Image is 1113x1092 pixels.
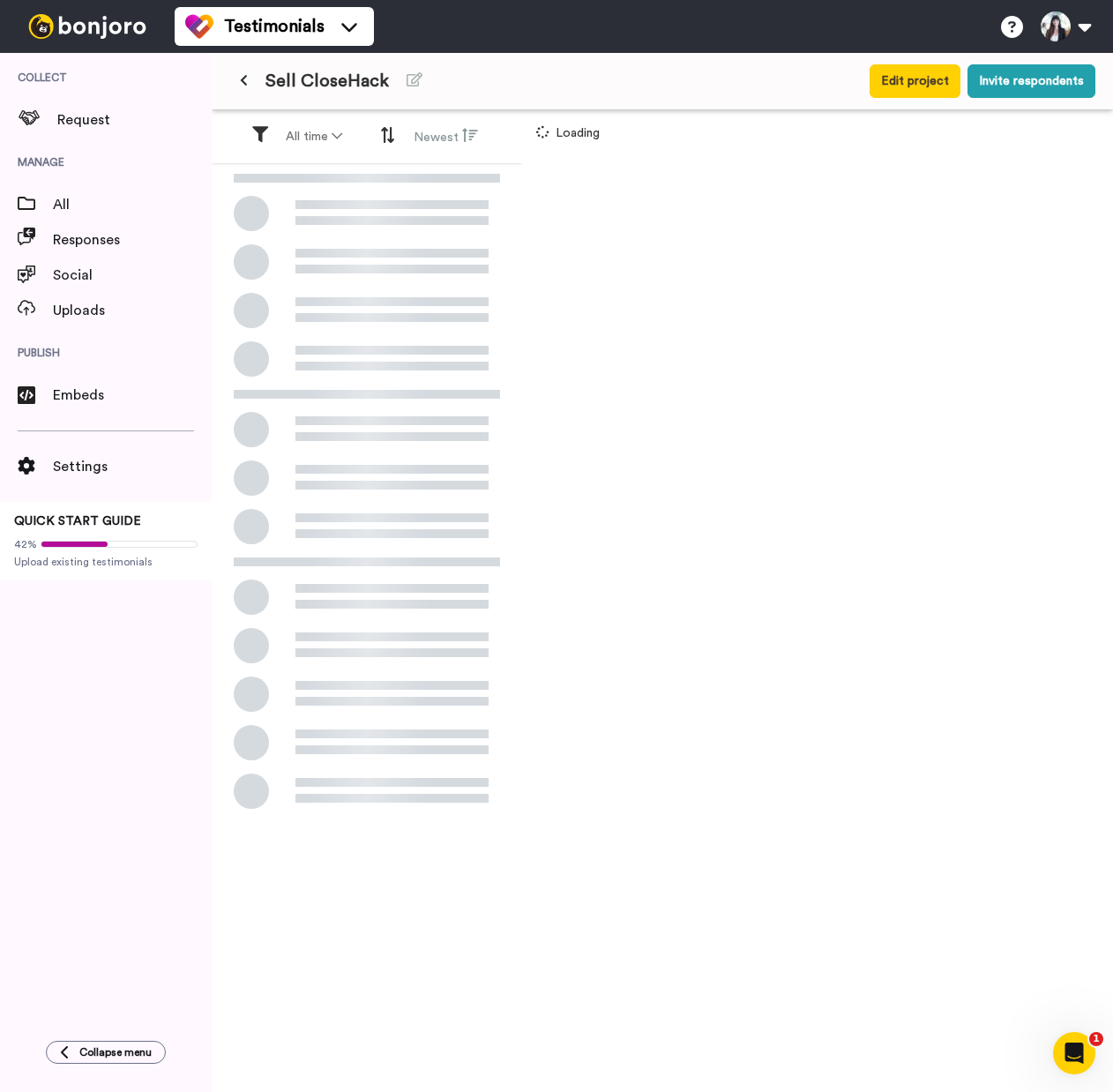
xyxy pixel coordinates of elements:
[46,1041,166,1064] button: Collapse menu
[79,1045,152,1059] span: Collapse menu
[265,69,389,93] span: Sell CloseHack
[53,456,212,477] span: Settings
[403,120,489,153] button: Newest
[53,229,212,251] span: Responses
[870,64,960,98] button: Edit project
[967,64,1095,98] button: Invite respondents
[57,109,212,131] span: Request
[53,300,212,321] span: Uploads
[21,14,153,39] img: bj-logo-header-white.svg
[1089,1032,1103,1046] span: 1
[53,194,212,215] span: All
[14,555,198,569] span: Upload existing testimonials
[14,515,141,527] span: QUICK START GUIDE
[53,265,212,286] span: Social
[1053,1032,1095,1074] iframe: Intercom live chat
[275,121,353,153] button: All time
[224,14,325,39] span: Testimonials
[53,385,212,406] span: Embeds
[14,537,37,551] span: 42%
[185,12,213,41] img: tm-color.svg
